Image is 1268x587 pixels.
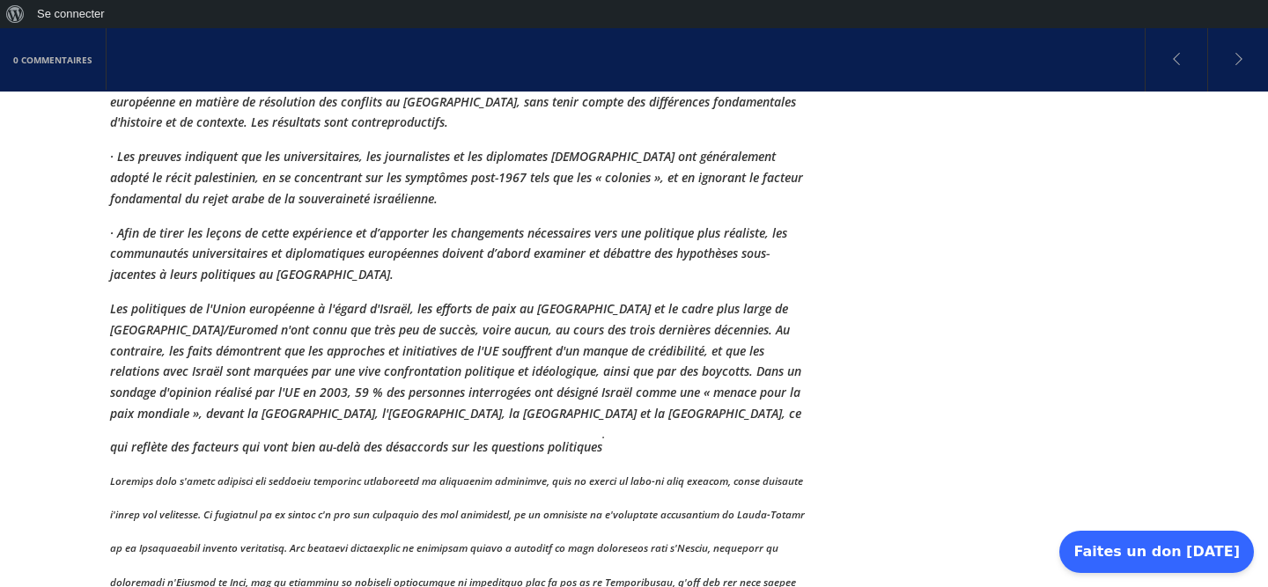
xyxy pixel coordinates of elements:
font: Les politiques de l'Union européenne à l'égard d'Israël, les efforts de paix au [GEOGRAPHIC_DATA]... [110,300,801,455]
font: Les preuves indiquent que les universitaires, les journalistes et les diplomates [DEMOGRAPHIC_DAT... [110,148,803,207]
font: Se connecter [37,7,105,20]
font: Afin de tirer les leçons de cette expérience et d’apporter les changements nécessaires vers une p... [110,224,787,283]
font: 0 commentaires [13,54,92,66]
font: · [110,224,114,241]
font: · [110,148,114,165]
font: . [602,428,605,441]
font: cadres intellectuels et politiques européens dominants reflètent une tentative simpliste d'impose... [110,72,796,131]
